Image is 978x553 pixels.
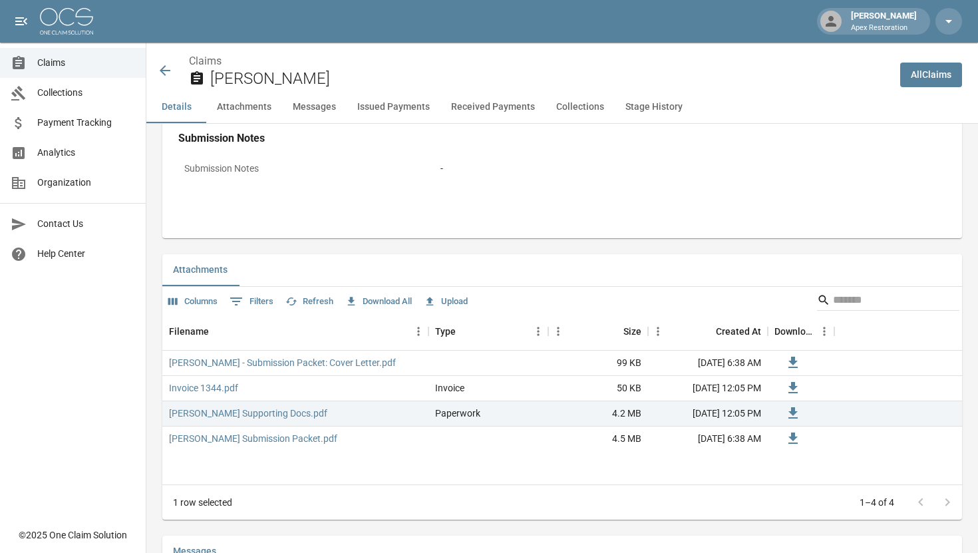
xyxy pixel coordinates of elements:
h2: [PERSON_NAME] [210,69,890,89]
button: Refresh [282,291,337,312]
div: 1 row selected [173,496,232,509]
div: [PERSON_NAME] [846,9,922,33]
button: Show filters [226,291,277,312]
div: Created At [716,313,761,350]
div: Size [623,313,641,350]
button: Download All [342,291,415,312]
button: Attachments [206,91,282,123]
div: Search [817,289,959,313]
nav: breadcrumb [189,53,890,69]
div: Type [428,313,548,350]
button: Menu [648,321,668,341]
div: Type [435,313,456,350]
button: Menu [528,321,548,341]
button: Menu [814,321,834,341]
div: Invoice [435,381,464,395]
span: Claims [37,56,135,70]
button: Upload [420,291,471,312]
button: Menu [548,321,568,341]
button: open drawer [8,8,35,35]
div: [DATE] 12:05 PM [648,376,768,401]
span: Organization [37,176,135,190]
a: AllClaims [900,63,962,87]
div: - [440,162,940,176]
div: 4.5 MB [548,427,648,452]
div: Download [768,313,834,350]
div: © 2025 One Claim Solution [19,528,127,542]
button: Messages [282,91,347,123]
button: Received Payments [440,91,546,123]
a: [PERSON_NAME] Supporting Docs.pdf [169,407,327,420]
div: related-list tabs [162,254,962,286]
span: Contact Us [37,217,135,231]
div: Filename [169,313,209,350]
h4: Submission Notes [178,132,946,145]
a: [PERSON_NAME] - Submission Packet: Cover Letter.pdf [169,356,396,369]
button: Stage History [615,91,693,123]
a: [PERSON_NAME] Submission Packet.pdf [169,432,337,445]
button: Select columns [165,291,221,312]
p: Apex Restoration [851,23,917,34]
p: 1–4 of 4 [860,496,894,509]
div: anchor tabs [146,91,978,123]
button: Issued Payments [347,91,440,123]
button: Collections [546,91,615,123]
div: Download [774,313,814,350]
div: 99 KB [548,351,648,376]
div: [DATE] 6:38 AM [648,427,768,452]
div: Paperwork [435,407,480,420]
img: ocs-logo-white-transparent.png [40,8,93,35]
span: Collections [37,86,135,100]
div: Size [548,313,648,350]
div: [DATE] 12:05 PM [648,401,768,427]
a: Claims [189,55,222,67]
span: Help Center [37,247,135,261]
div: [DATE] 6:38 AM [648,351,768,376]
a: Invoice 1344.pdf [169,381,238,395]
button: Attachments [162,254,238,286]
div: Created At [648,313,768,350]
span: Analytics [37,146,135,160]
div: 50 KB [548,376,648,401]
span: Payment Tracking [37,116,135,130]
div: 4.2 MB [548,401,648,427]
p: Submission Notes [178,156,434,182]
button: Menu [408,321,428,341]
button: Details [146,91,206,123]
div: Filename [162,313,428,350]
